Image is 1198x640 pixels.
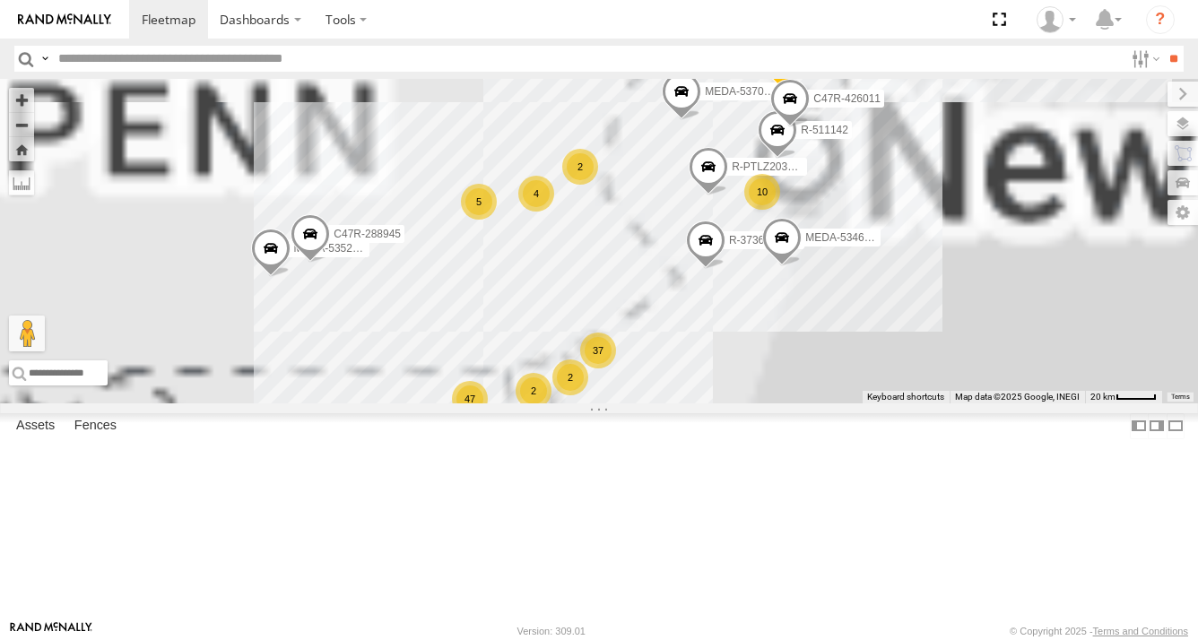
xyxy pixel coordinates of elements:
[7,413,64,438] label: Assets
[1148,413,1166,439] label: Dock Summary Table to the Right
[805,231,907,244] span: MEDA-534624-swing
[65,413,126,438] label: Fences
[461,184,497,220] div: 5
[1167,413,1185,439] label: Hide Summary Table
[955,392,1080,402] span: Map data ©2025 Google, INEGI
[1146,5,1175,34] i: ?
[867,391,944,403] button: Keyboard shortcuts
[10,622,92,640] a: Visit our Website
[1124,46,1163,72] label: Search Filter Options
[9,112,34,137] button: Zoom out
[452,381,488,417] div: 47
[562,149,598,185] div: 2
[1030,6,1082,33] div: Tim Albro
[1085,391,1162,403] button: Map Scale: 20 km per 42 pixels
[1090,392,1116,402] span: 20 km
[705,85,808,98] span: MEDA-537026-Swing
[517,626,586,636] div: Version: 309.01
[9,137,34,161] button: Zoom Home
[801,125,848,137] span: R-511142
[1168,200,1198,225] label: Map Settings
[18,13,111,26] img: rand-logo.svg
[1130,413,1148,439] label: Dock Summary Table to the Left
[552,359,588,395] div: 2
[580,333,616,368] div: 37
[813,92,881,105] span: C47R-426011
[9,170,34,195] label: Measure
[516,373,551,409] div: 2
[729,234,809,246] span: R-373687-Swing
[1093,626,1188,636] a: Terms and Conditions
[9,88,34,112] button: Zoom in
[1171,394,1190,401] a: Terms (opens in new tab)
[1010,626,1188,636] div: © Copyright 2025 -
[518,176,554,212] div: 4
[294,242,397,255] span: MEDA-535225-Swing
[334,228,401,240] span: C47R-288945
[9,316,45,351] button: Drag Pegman onto the map to open Street View
[744,174,780,210] div: 10
[732,161,838,174] span: R-PTLZ203124-Swing
[38,46,52,72] label: Search Query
